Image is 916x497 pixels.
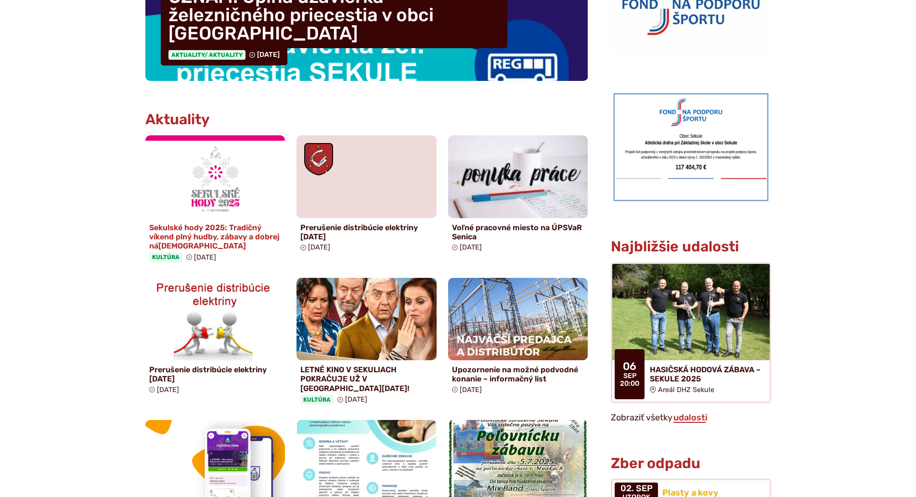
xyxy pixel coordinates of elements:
[611,262,771,403] a: HASIČSKÁ HODOVÁ ZÁBAVA – SEKULE 2025 Areál DHZ Sekule 06 sep 20:00
[460,243,482,251] span: [DATE]
[297,278,437,409] a: LETNÉ KINO V SEKULIACH POKRAČUJE UŽ V [GEOGRAPHIC_DATA][DATE]! Kultúra [DATE]
[658,386,714,394] span: Areál DHZ Sekule
[448,278,588,398] a: Upozornenie na možné podvodné konanie – informačný list [DATE]
[149,365,282,383] h4: Prerušenie distribúcie elektriny [DATE]
[145,112,210,128] h3: Aktuality
[460,386,482,394] span: [DATE]
[611,239,739,255] h3: Najbližšie udalosti
[620,372,639,380] span: sep
[300,223,433,241] h4: Prerušenie distribúcie elektriny [DATE]
[194,253,216,262] span: [DATE]
[149,252,182,262] span: Kultúra
[145,135,285,266] a: Sekulské hody 2025: Tradičný víkend plný hudby, zábavy a dobrej ná[DEMOGRAPHIC_DATA] Kultúra [DATE]
[620,484,653,494] span: 02. sep
[611,456,771,471] h3: Zber odpadu
[168,50,245,60] span: Aktuality
[650,365,761,383] h4: HASIČSKÁ HODOVÁ ZÁBAVA – SEKULE 2025
[300,395,334,405] span: Kultúra
[611,411,771,425] p: Zobraziť všetky
[257,51,280,59] span: [DATE]
[452,223,584,241] h4: Voľné pracovné miesto na ÚPSVaR Senica
[297,135,437,255] a: Prerušenie distribúcie elektriny [DATE] [DATE]
[620,380,639,388] span: 20:00
[300,365,433,393] h4: LETNÉ KINO V SEKULIACH POKRAČUJE UŽ V [GEOGRAPHIC_DATA][DATE]!
[205,52,243,58] span: / Aktuality
[672,412,709,423] a: Zobraziť všetky udalosti
[620,361,639,372] span: 06
[345,395,367,404] span: [DATE]
[145,278,285,398] a: Prerušenie distribúcie elektriny [DATE] [DATE]
[611,91,771,203] img: draha.png
[448,135,588,255] a: Voľné pracovné miesto na ÚPSVaR Senica [DATE]
[308,243,330,251] span: [DATE]
[157,386,179,394] span: [DATE]
[149,223,282,251] h4: Sekulské hody 2025: Tradičný víkend plný hudby, zábavy a dobrej ná[DEMOGRAPHIC_DATA]
[452,365,584,383] h4: Upozornenie na možné podvodné konanie – informačný list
